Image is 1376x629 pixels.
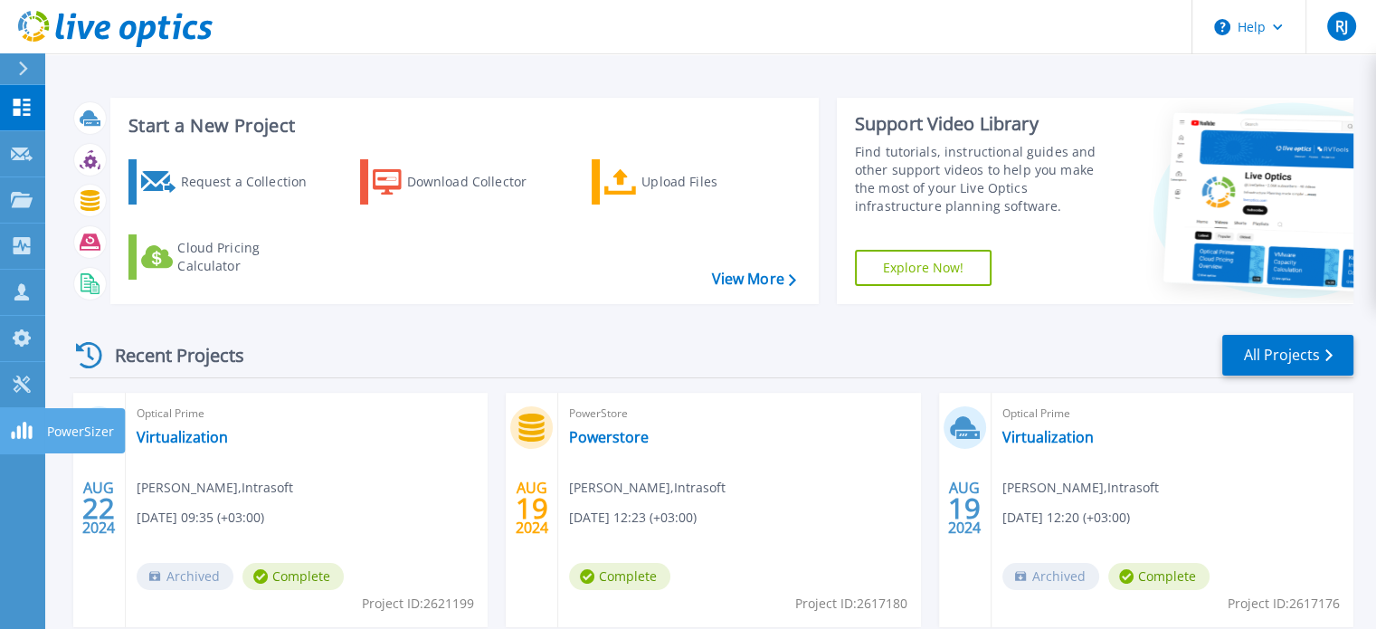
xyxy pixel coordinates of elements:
a: Explore Now! [855,250,992,286]
a: Request a Collection [128,159,330,205]
a: All Projects [1222,335,1353,376]
span: Project ID: 2617180 [795,594,907,614]
div: AUG 2024 [81,475,116,541]
div: Support Video Library [855,112,1115,136]
div: Download Collector [407,164,552,200]
span: Optical Prime [1002,404,1343,424]
div: Find tutorials, instructional guides and other support videos to help you make the most of your L... [855,143,1115,215]
span: 19 [948,500,981,516]
span: Optical Prime [137,404,477,424]
div: AUG 2024 [515,475,549,541]
span: Complete [242,563,344,590]
span: Project ID: 2621199 [362,594,474,614]
span: PowerStore [569,404,909,424]
div: Recent Projects [70,333,269,377]
p: PowerSizer [47,408,114,455]
a: View More [711,271,795,288]
span: 19 [516,500,548,516]
span: [PERSON_NAME] , Intrasoft [569,478,726,498]
a: Upload Files [592,159,793,205]
a: Virtualization [137,428,228,446]
h3: Start a New Project [128,116,795,136]
span: RJ [1334,19,1347,33]
span: [DATE] 09:35 (+03:00) [137,508,264,528]
span: Project ID: 2617176 [1228,594,1340,614]
a: Virtualization [1002,428,1094,446]
span: [DATE] 12:23 (+03:00) [569,508,697,528]
span: [PERSON_NAME] , Intrasoft [137,478,293,498]
a: Cloud Pricing Calculator [128,234,330,280]
span: Complete [1108,563,1210,590]
span: 22 [82,500,115,516]
a: Powerstore [569,428,649,446]
span: [DATE] 12:20 (+03:00) [1002,508,1130,528]
div: Cloud Pricing Calculator [177,239,322,275]
span: Archived [137,563,233,590]
span: Complete [569,563,670,590]
span: [PERSON_NAME] , Intrasoft [1002,478,1159,498]
a: Download Collector [360,159,562,205]
div: Upload Files [641,164,786,200]
div: Request a Collection [180,164,325,200]
span: Archived [1002,563,1099,590]
div: AUG 2024 [947,475,982,541]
